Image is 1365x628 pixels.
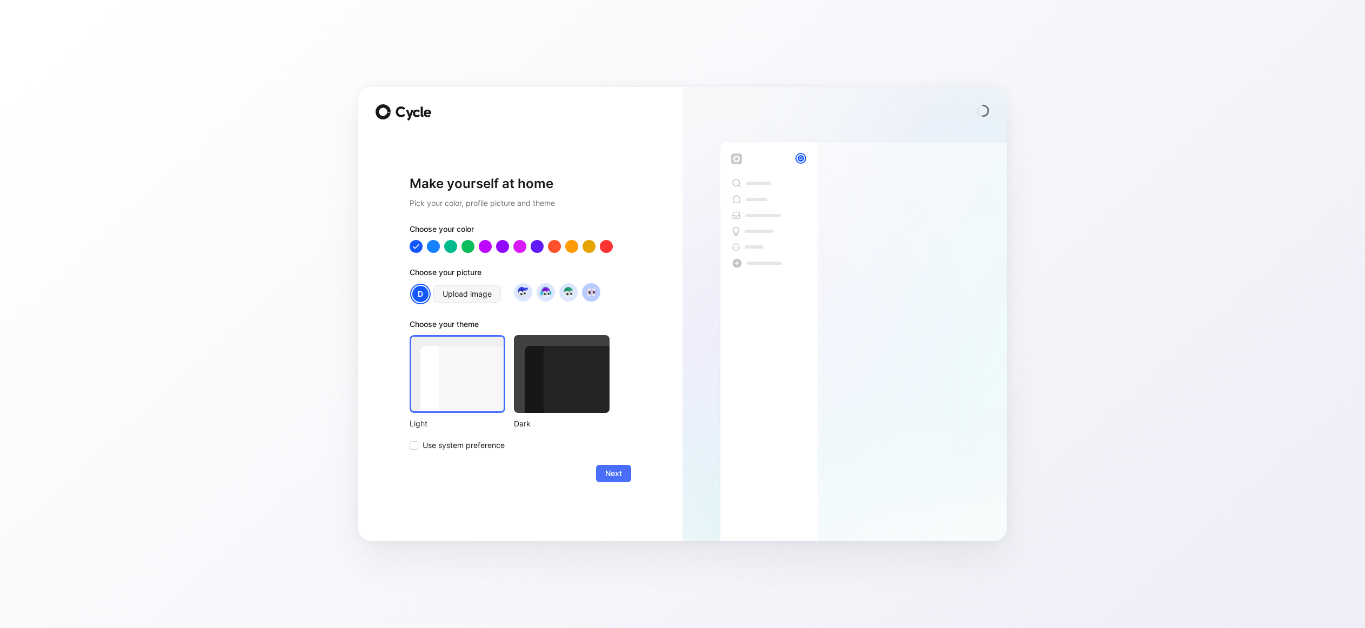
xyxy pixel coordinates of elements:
div: Light [410,417,505,430]
img: avatar [561,285,576,299]
img: workspace-default-logo-wX5zAyuM.png [731,153,742,164]
div: Choose your color [410,223,631,240]
button: Upload image [433,285,501,303]
span: Upload image [443,288,492,300]
div: Dark [514,417,610,430]
img: avatar [538,285,553,299]
span: Use system preference [423,439,505,452]
h2: Pick your color, profile picture and theme [410,197,631,210]
div: D [797,154,805,163]
div: Choose your theme [410,318,610,335]
div: Choose your picture [410,266,631,283]
img: avatar [516,285,530,299]
button: Next [596,465,631,482]
span: Next [605,467,622,480]
div: D [411,285,430,303]
h1: Make yourself at home [410,175,631,192]
img: avatar [584,285,598,299]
